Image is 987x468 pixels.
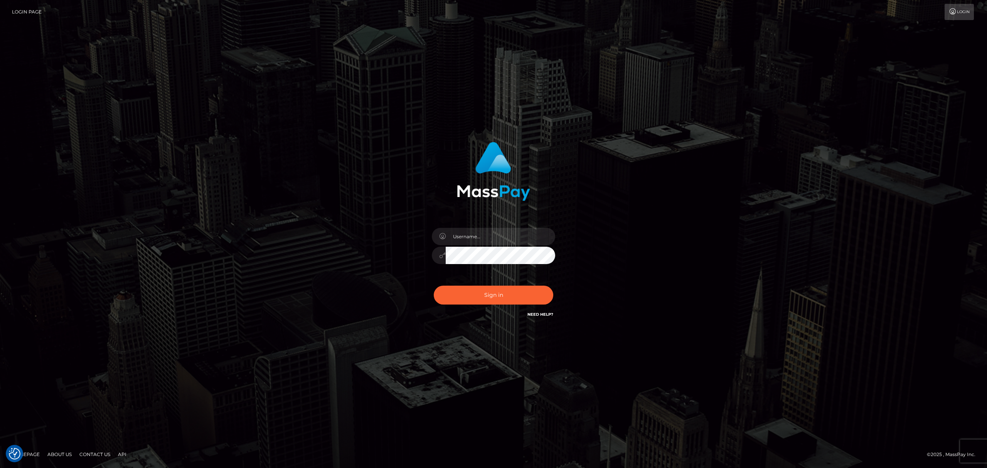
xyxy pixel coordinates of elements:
[527,312,553,317] a: Need Help?
[945,4,974,20] a: Login
[927,450,981,459] div: © 2025 , MassPay Inc.
[9,448,20,460] button: Consent Preferences
[76,448,113,460] a: Contact Us
[8,448,43,460] a: Homepage
[44,448,75,460] a: About Us
[446,228,555,245] input: Username...
[12,4,42,20] a: Login Page
[457,142,530,201] img: MassPay Login
[434,286,553,305] button: Sign in
[115,448,130,460] a: API
[9,448,20,460] img: Revisit consent button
